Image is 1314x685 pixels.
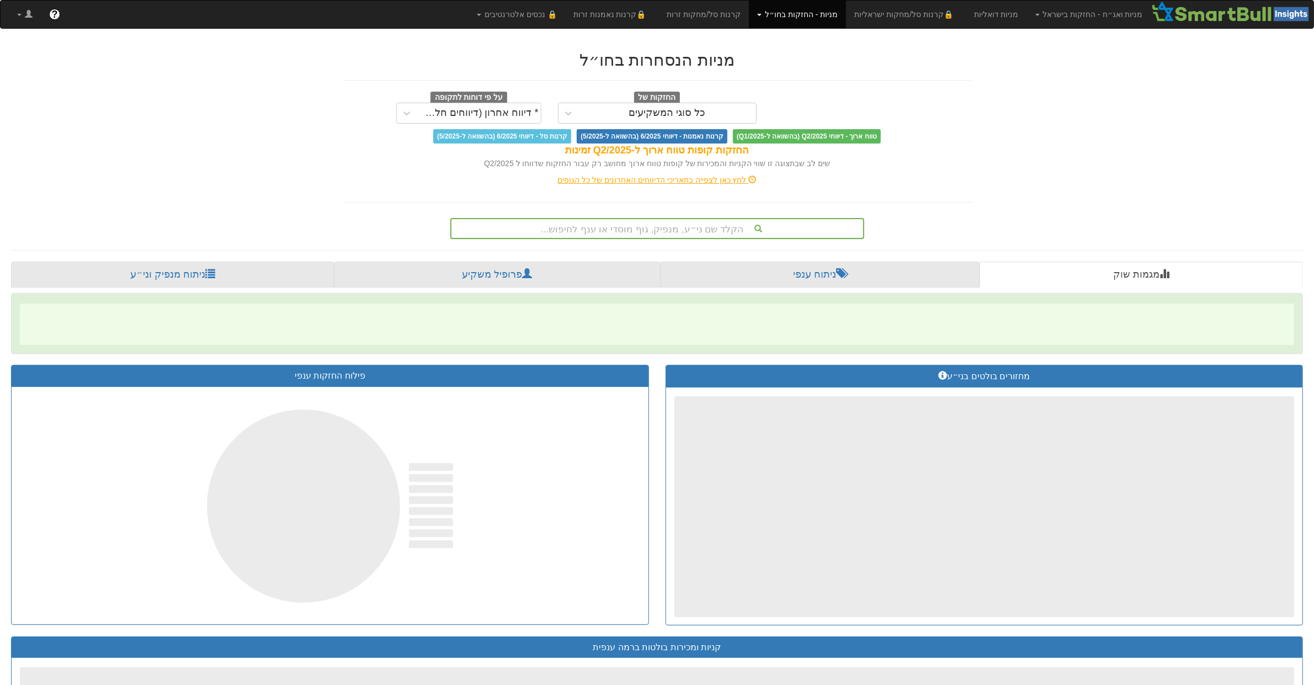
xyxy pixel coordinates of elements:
h3: פילוח החזקות ענפי [20,371,640,381]
span: ‌ [409,485,453,493]
div: * דיווח אחרון (דיווחים חלקיים) [419,108,539,119]
span: ‌ [409,529,453,537]
span: על פי דוחות לתקופה [430,92,507,104]
a: מניות - החזקות בחו״ל [749,1,846,28]
div: הקלד שם ני״ע, מנפיק, גוף מוסדי או ענף לחיפוש... [451,219,863,238]
span: ? [51,9,57,20]
span: קרנות נאמנות - דיווחי 6/2025 (בהשוואה ל-5/2025) [577,129,727,144]
div: החזקות קופות טווח ארוך ל-Q2/2025 זמינות [343,144,972,158]
div: שים לב שבתצוגה זו שווי הקניות והמכירות של קופות טווח ארוך מחושב רק עבור החזקות שדווחו ל Q2/2025 [343,158,972,169]
span: ‌ [409,496,453,504]
span: החזקות של [634,92,680,104]
span: ‌ [20,304,1294,345]
span: ‌ [409,463,453,471]
div: כל סוגי המשקיעים [629,108,706,119]
a: ? [41,1,68,28]
a: פרופיל משקיע [334,262,660,288]
img: Smartbull [1151,1,1313,23]
a: קרנות סל/מחקות זרות [658,1,749,28]
a: מניות דואליות [966,1,1027,28]
a: 🔒קרנות נאמנות זרות [565,1,659,28]
a: ניתוח מנפיק וני״ע [11,262,334,288]
span: ‌ [674,396,1295,617]
span: קרנות סל - דיווחי 6/2025 (בהשוואה ל-5/2025) [433,129,571,144]
h3: קניות ומכירות בולטות ברמה ענפית [20,642,1294,652]
a: מגמות שוק [980,262,1303,288]
span: ‌ [207,410,400,603]
h2: מניות הנסחרות בחו״ל [343,51,972,69]
a: ניתוח ענפי [661,262,980,288]
h3: מחזורים בולטים בני״ע [674,371,1295,381]
a: 🔒 נכסים אלטרנטיבים [469,1,565,28]
div: לחץ כאן לצפייה בתאריכי הדיווחים האחרונים של כל הגופים [334,174,980,185]
span: ‌ [409,540,453,548]
a: מניות ואג״ח - החזקות בישראל [1027,1,1151,28]
span: טווח ארוך - דיווחי Q2/2025 (בהשוואה ל-Q1/2025) [733,129,881,144]
span: ‌ [409,474,453,482]
span: ‌ [409,518,453,526]
span: ‌ [409,507,453,515]
a: 🔒קרנות סל/מחקות ישראליות [846,1,965,28]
